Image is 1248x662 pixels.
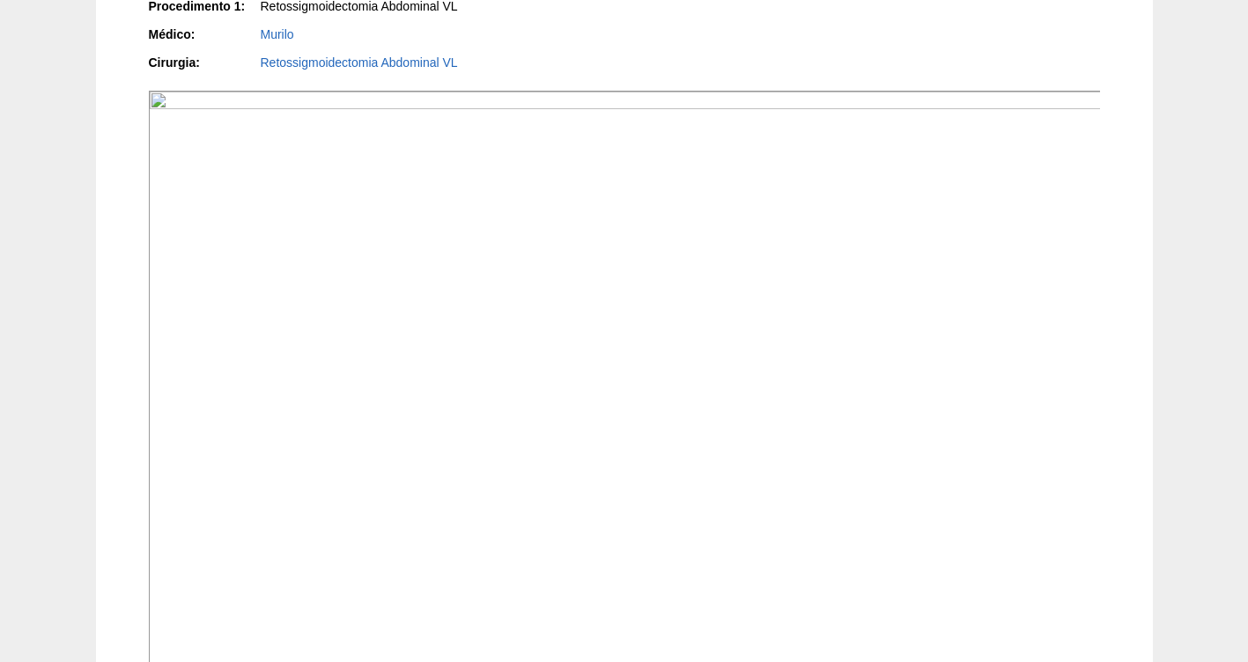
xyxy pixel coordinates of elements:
[261,55,458,70] a: Retossigmoidectomia Abdominal VL
[149,26,259,43] div: Médico:
[261,27,294,41] a: Murilo
[149,54,259,71] div: Cirurgia:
